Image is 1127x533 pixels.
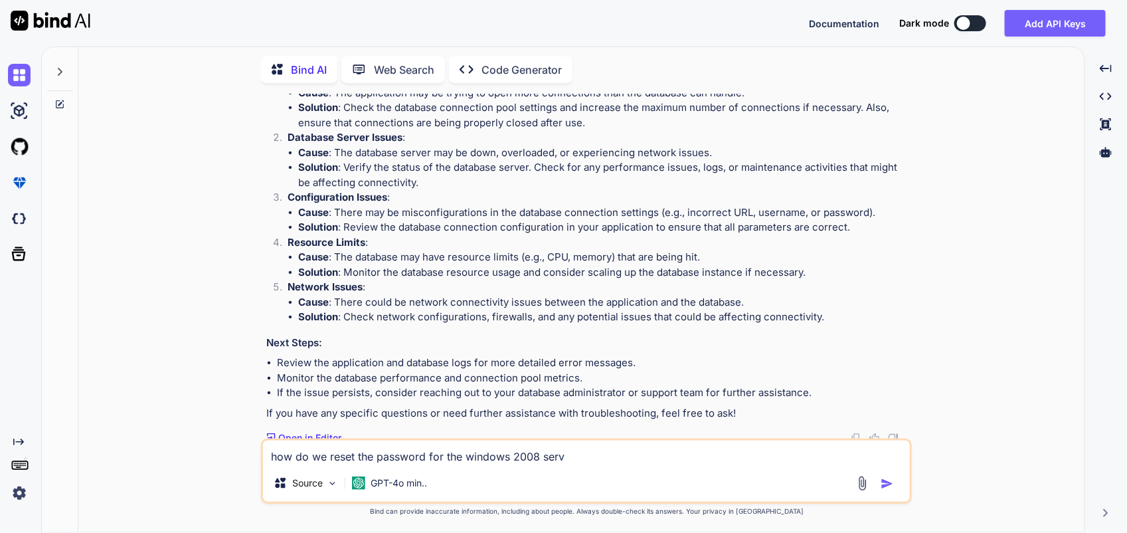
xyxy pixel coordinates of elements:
[298,310,338,323] strong: Solution
[809,18,879,29] span: Documentation
[263,441,910,465] textarea: how do we reset the password for the windows 2008 ser
[288,131,402,144] strong: Database Server Issues
[809,17,879,31] button: Documentation
[327,478,338,489] img: Pick Models
[869,433,880,443] img: like
[266,406,909,421] p: If you have any specific questions or need further assistance with troubleshooting, feel free to ...
[1005,10,1106,37] button: Add API Keys
[261,506,912,516] p: Bind can provide inaccurate information, including about people. Always double-check its answers....
[298,220,909,235] li: : Review the database connection configuration in your application to ensure that all parameters ...
[298,205,909,221] li: : There may be misconfigurations in the database connection settings (e.g., incorrect URL, userna...
[298,296,329,308] strong: Cause
[288,130,909,146] p: :
[298,310,909,325] li: : Check network configurations, firewalls, and any potential issues that could be affecting conne...
[374,62,434,78] p: Web Search
[288,280,909,295] p: :
[277,356,909,371] li: Review the application and database logs for more detailed error messages.
[371,477,427,490] p: GPT-4o min..
[292,477,323,490] p: Source
[298,206,329,219] strong: Cause
[8,482,31,504] img: settings
[899,17,949,30] span: Dark mode
[851,433,861,443] img: copy
[8,207,31,230] img: darkCloudIdeIcon
[298,160,909,190] li: : Verify the status of the database server. Check for any performance issues, logs, or maintenanc...
[298,250,909,265] li: : The database may have resource limits (e.g., CPU, memory) that are being hit.
[298,146,329,159] strong: Cause
[881,477,894,490] img: icon
[288,235,909,251] p: :
[298,161,338,173] strong: Solution
[298,221,338,233] strong: Solution
[855,476,870,491] img: attachment
[8,100,31,122] img: ai-studio
[8,171,31,194] img: premium
[481,62,562,78] p: Code Generator
[11,11,90,31] img: Bind AI
[266,336,909,351] h3: Next Steps:
[352,477,365,490] img: GPT-4o mini
[288,236,365,249] strong: Resource Limits
[298,265,909,280] li: : Monitor the database resource usage and consider scaling up the database instance if necessary.
[291,62,327,78] p: Bind AI
[8,136,31,158] img: githubLight
[298,251,329,263] strong: Cause
[278,431,341,445] p: Open in Editor
[288,191,387,203] strong: Configuration Issues
[298,100,909,130] li: : Check the database connection pool settings and increase the maximum number of connections if n...
[8,64,31,86] img: chat
[298,86,329,99] strong: Cause
[298,266,338,278] strong: Solution
[298,146,909,161] li: : The database server may be down, overloaded, or experiencing network issues.
[277,385,909,401] li: If the issue persists, consider reaching out to your database administrator or support team for f...
[288,190,909,205] p: :
[288,280,363,293] strong: Network Issues
[277,371,909,386] li: Monitor the database performance and connection pool metrics.
[888,433,899,443] img: dislike
[298,101,338,114] strong: Solution
[298,295,909,310] li: : There could be network connectivity issues between the application and the database.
